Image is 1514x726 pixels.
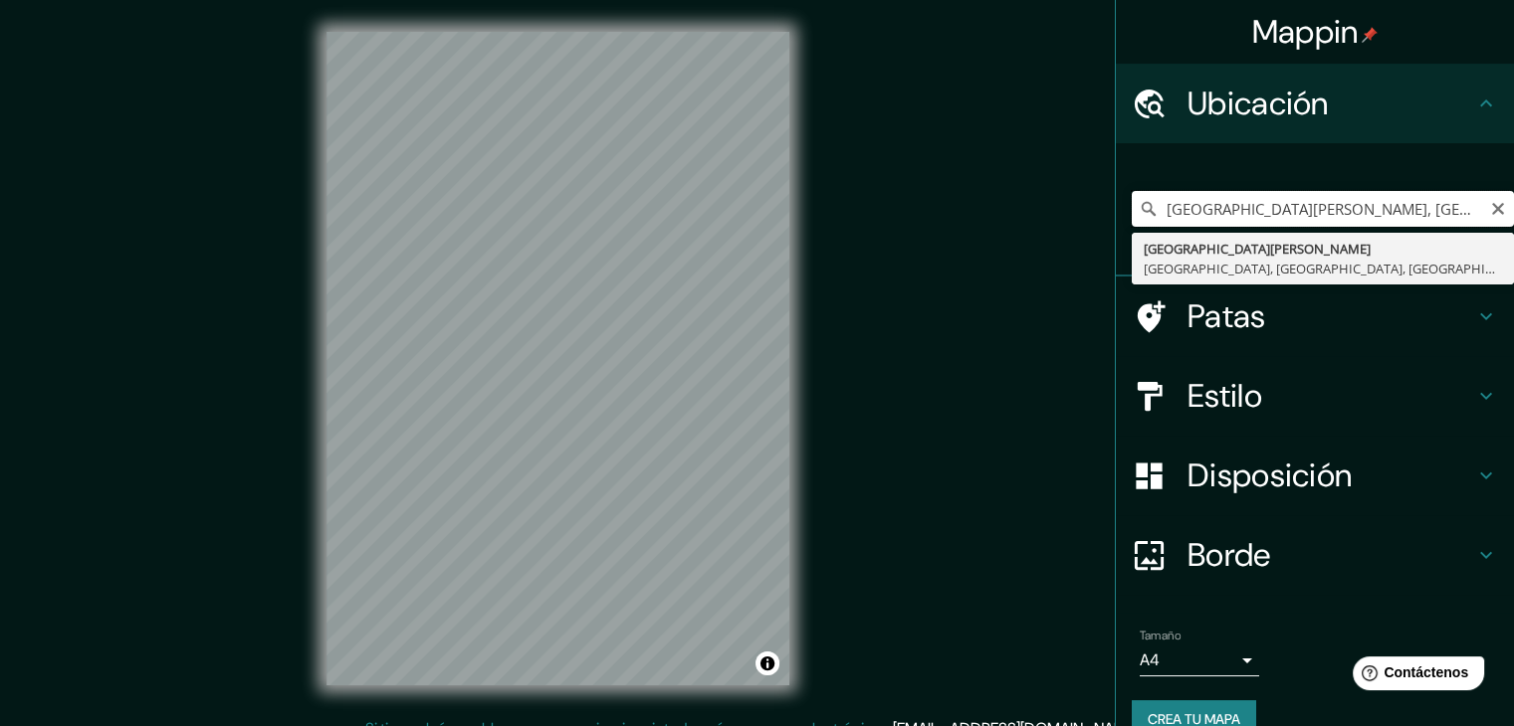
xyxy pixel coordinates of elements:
[1144,240,1371,258] font: [GEOGRAPHIC_DATA][PERSON_NAME]
[1188,295,1266,337] font: Patas
[1116,64,1514,143] div: Ubicación
[1140,628,1181,643] font: Tamaño
[1116,515,1514,595] div: Borde
[1188,375,1262,417] font: Estilo
[1188,534,1271,576] font: Borde
[1188,454,1352,496] font: Disposición
[756,651,779,675] button: Activar o desactivar atribución
[1116,276,1514,356] div: Patas
[1337,648,1492,704] iframe: Lanzador de widgets de ayuda
[1188,83,1329,124] font: Ubicación
[1490,198,1506,217] button: Claro
[326,32,789,685] canvas: Mapa
[1140,644,1259,676] div: A4
[1132,191,1514,227] input: Elige tu ciudad o zona
[1116,436,1514,515] div: Disposición
[1362,27,1378,43] img: pin-icon.png
[1252,11,1359,53] font: Mappin
[1116,356,1514,436] div: Estilo
[1140,649,1160,670] font: A4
